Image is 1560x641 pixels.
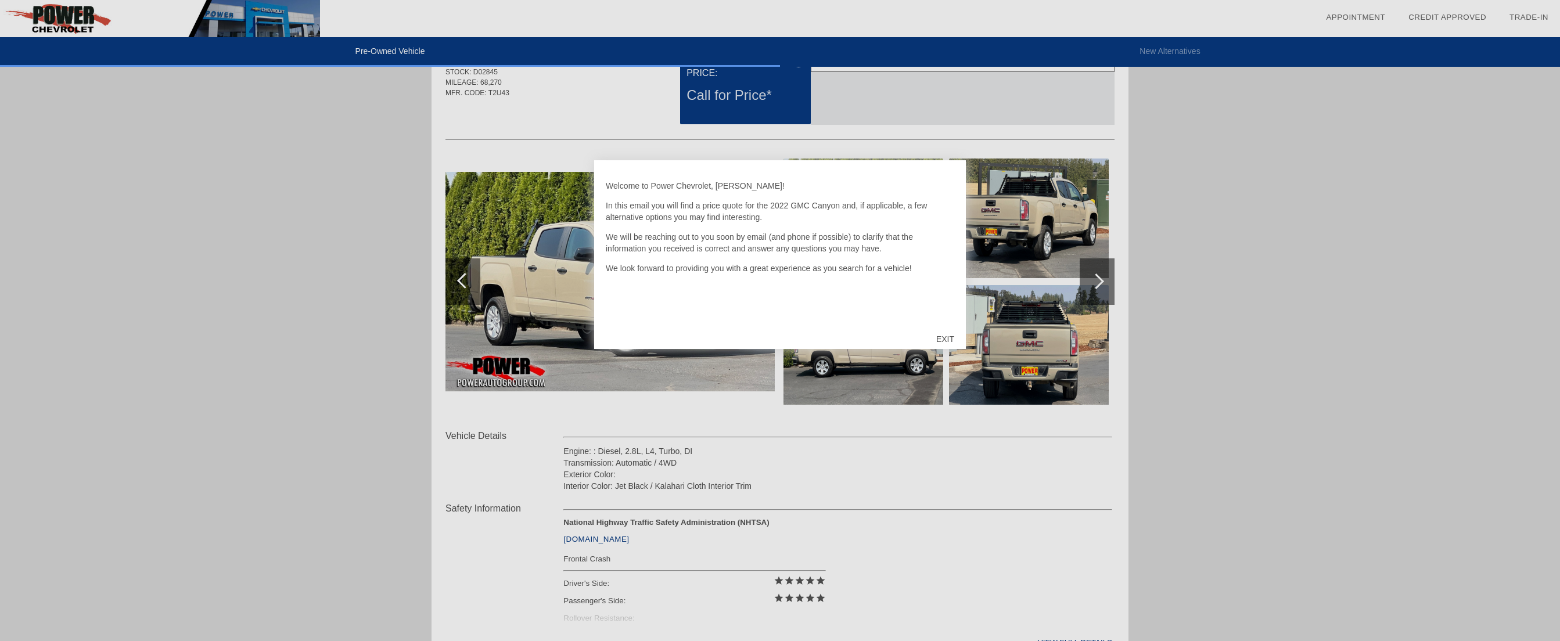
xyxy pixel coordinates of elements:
p: Welcome to Power Chevrolet, [PERSON_NAME]! [606,180,954,192]
p: In this email you will find a price quote for the 2022 GMC Canyon and, if applicable, a few alter... [606,200,954,223]
a: Credit Approved [1408,13,1486,21]
p: We look forward to providing you with a great experience as you search for a vehicle! [606,262,954,274]
div: EXIT [925,322,966,356]
a: Appointment [1326,13,1385,21]
a: Trade-In [1509,13,1548,21]
p: We will be reaching out to you soon by email (and phone if possible) to clarify that the informat... [606,231,954,254]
